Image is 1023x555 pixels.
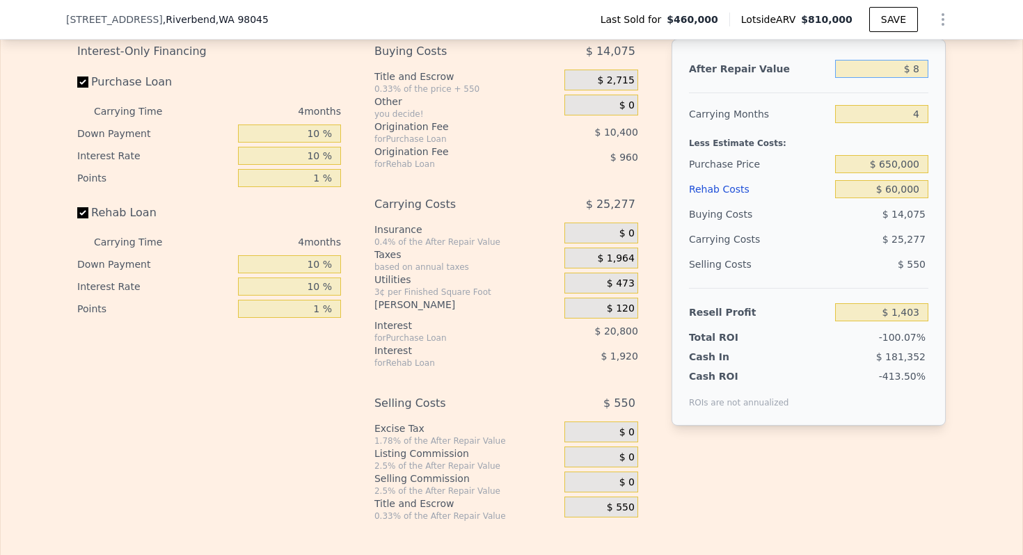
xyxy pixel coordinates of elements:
[216,14,269,25] span: , WA 98045
[689,177,830,202] div: Rehab Costs
[374,273,559,287] div: Utilities
[374,447,559,460] div: Listing Commission
[801,14,852,25] span: $810,000
[77,145,232,167] div: Interest Rate
[374,262,559,273] div: based on annual taxes
[94,100,184,122] div: Carrying Time
[374,391,530,416] div: Selling Costs
[689,152,830,177] div: Purchase Price
[607,501,635,514] span: $ 550
[374,108,559,120] div: you decide!
[619,426,635,439] span: $ 0
[619,476,635,489] span: $ 0
[689,300,830,325] div: Resell Profit
[374,421,559,435] div: Excise Tax
[607,303,635,315] span: $ 120
[595,325,638,337] span: $ 20,800
[374,319,530,332] div: Interest
[77,200,232,225] label: Rehab Loan
[190,100,341,122] div: 4 months
[374,248,559,262] div: Taxes
[374,485,559,497] div: 2.5% of the After Repair Value
[77,298,232,320] div: Points
[689,56,830,81] div: After Repair Value
[374,472,559,485] div: Selling Commission
[374,39,530,64] div: Buying Costs
[374,70,559,83] div: Title and Escrow
[689,227,776,252] div: Carrying Costs
[619,99,635,112] span: $ 0
[601,13,667,26] span: Last Sold for
[374,357,530,369] div: for Rehab Loan
[689,202,830,227] div: Buying Costs
[586,192,635,217] span: $ 25,277
[586,39,635,64] span: $ 14,075
[601,351,637,362] span: $ 1,920
[689,330,776,344] div: Total ROI
[163,13,269,26] span: , Riverbend
[607,277,635,290] span: $ 473
[879,371,926,382] span: -413.50%
[374,344,530,357] div: Interest
[77,167,232,189] div: Points
[77,77,88,88] input: Purchase Loan
[876,351,926,362] span: $ 181,352
[374,460,559,472] div: 2.5% of the After Repair Value
[374,134,530,145] div: for Purchase Loan
[77,70,232,95] label: Purchase Loan
[619,451,635,464] span: $ 0
[374,287,559,298] div: 3¢ per Finished Square Foot
[597,74,634,87] span: $ 2,715
[190,231,341,253] div: 4 months
[741,13,801,26] span: Lotside ARV
[66,13,163,26] span: [STREET_ADDRESS]
[77,253,232,275] div: Down Payment
[77,207,88,218] input: Rehab Loan
[374,95,559,108] div: Other
[374,145,530,159] div: Origination Fee
[374,510,559,522] div: 0.33% of the After Repair Value
[77,275,232,298] div: Interest Rate
[898,259,926,270] span: $ 550
[619,227,635,240] span: $ 0
[374,223,559,236] div: Insurance
[595,127,638,138] span: $ 10,400
[374,83,559,95] div: 0.33% of the price + 550
[667,13,718,26] span: $460,000
[374,435,559,447] div: 1.78% of the After Repair Value
[374,332,530,344] div: for Purchase Loan
[879,332,926,343] span: -100.07%
[689,383,789,408] div: ROIs are not annualized
[77,39,341,64] div: Interest-Only Financing
[603,391,635,416] span: $ 550
[689,369,789,383] div: Cash ROI
[374,298,559,312] div: [PERSON_NAME]
[869,7,918,32] button: SAVE
[689,350,776,364] div: Cash In
[882,234,926,245] span: $ 25,277
[94,231,184,253] div: Carrying Time
[374,497,559,510] div: Title and Escrow
[374,236,559,248] div: 0.4% of the After Repair Value
[374,159,530,170] div: for Rehab Loan
[610,152,638,163] span: $ 960
[882,209,926,220] span: $ 14,075
[689,252,830,277] div: Selling Costs
[374,192,530,217] div: Carrying Costs
[77,122,232,145] div: Down Payment
[689,102,830,127] div: Carrying Months
[929,6,957,33] button: Show Options
[689,127,928,152] div: Less Estimate Costs:
[597,252,634,265] span: $ 1,964
[374,120,530,134] div: Origination Fee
